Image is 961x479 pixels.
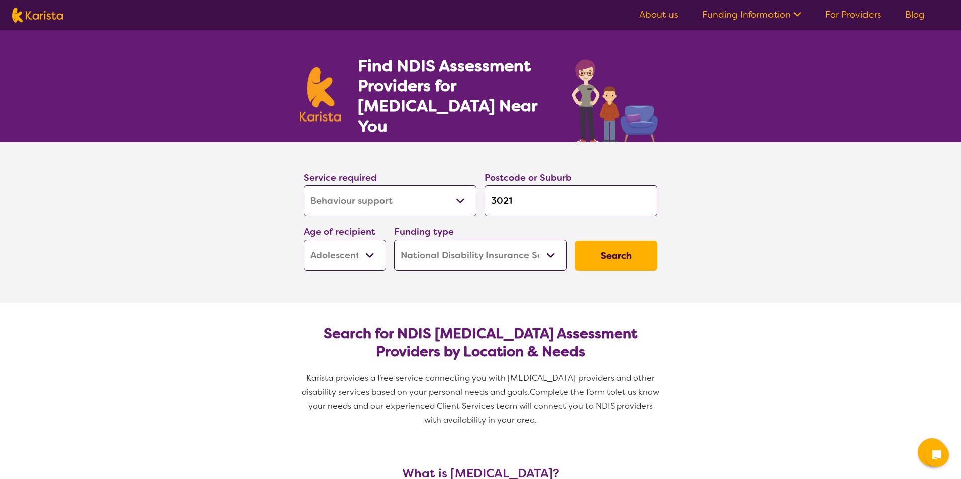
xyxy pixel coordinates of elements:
label: Postcode or Suburb [485,172,572,184]
h2: Search for NDIS [MEDICAL_DATA] Assessment Providers by Location & Needs [312,325,649,361]
button: Search [575,241,657,271]
img: autism-therapy [569,54,661,142]
span: Complete the form to [530,387,615,397]
a: Funding Information [702,9,801,21]
input: Type [485,185,657,216]
label: Age of recipient [304,226,375,238]
img: Karista logo [300,67,341,122]
a: Blog [905,9,925,21]
label: Funding type [394,226,454,238]
h1: Find NDIS Assessment Providers for [MEDICAL_DATA] Near You [358,56,552,136]
a: For Providers [825,9,881,21]
label: Service required [304,172,377,184]
a: About us [639,9,678,21]
span: Karista provides a free service connecting you with [MEDICAL_DATA] providers and other disability... [302,373,657,397]
button: Channel Menu [918,438,946,466]
img: Karista logo [12,8,63,23]
span: let us know your needs and our experienced Client Services team will connect you to NDIS provider... [308,387,661,425]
